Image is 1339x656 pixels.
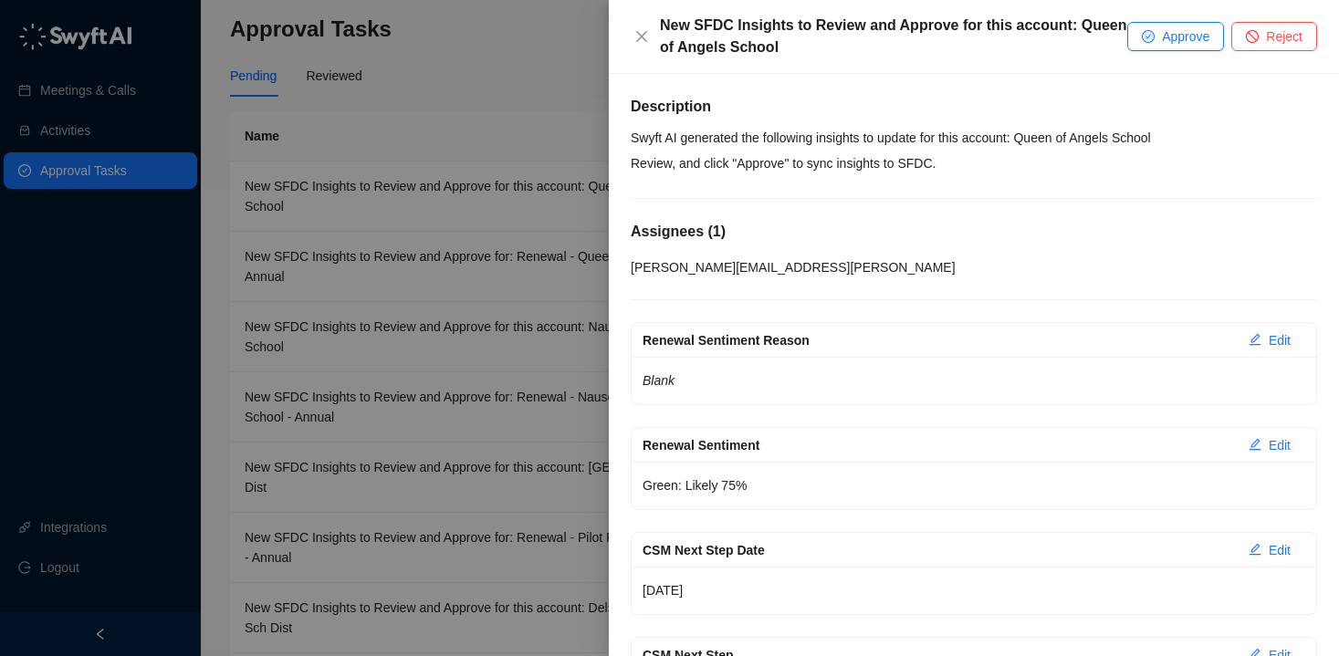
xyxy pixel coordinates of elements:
p: Green: Likely 75% [643,473,1305,498]
span: Edit [1269,435,1291,455]
span: edit [1249,543,1261,556]
p: Review, and click "Approve" to sync insights to SFDC. [631,151,1317,176]
span: check-circle [1142,30,1155,43]
p: Swyft AI generated the following insights to update for this account: Queen of Angels School [631,125,1317,151]
span: [PERSON_NAME][EMAIL_ADDRESS][PERSON_NAME] [631,260,956,275]
button: Close [631,26,653,47]
button: Edit [1234,431,1305,460]
div: Renewal Sentiment Reason [643,330,1234,350]
span: stop [1246,30,1259,43]
span: edit [1249,333,1261,346]
span: Approve [1162,26,1209,47]
span: Edit [1269,330,1291,350]
span: Reject [1266,26,1302,47]
button: Approve [1127,22,1224,51]
em: Blank [643,373,675,388]
div: Renewal Sentiment [643,435,1234,455]
span: close [634,29,649,44]
button: Edit [1234,326,1305,355]
span: Edit [1269,540,1291,560]
div: New SFDC Insights to Review and Approve for this account: Queen of Angels School [660,15,1127,58]
h5: Assignees ( 1 ) [631,221,1317,243]
button: Reject [1231,22,1317,51]
button: Edit [1234,536,1305,565]
div: CSM Next Step Date [643,540,1234,560]
h5: Description [631,96,1317,118]
span: edit [1249,438,1261,451]
p: [DATE] [643,578,1305,603]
